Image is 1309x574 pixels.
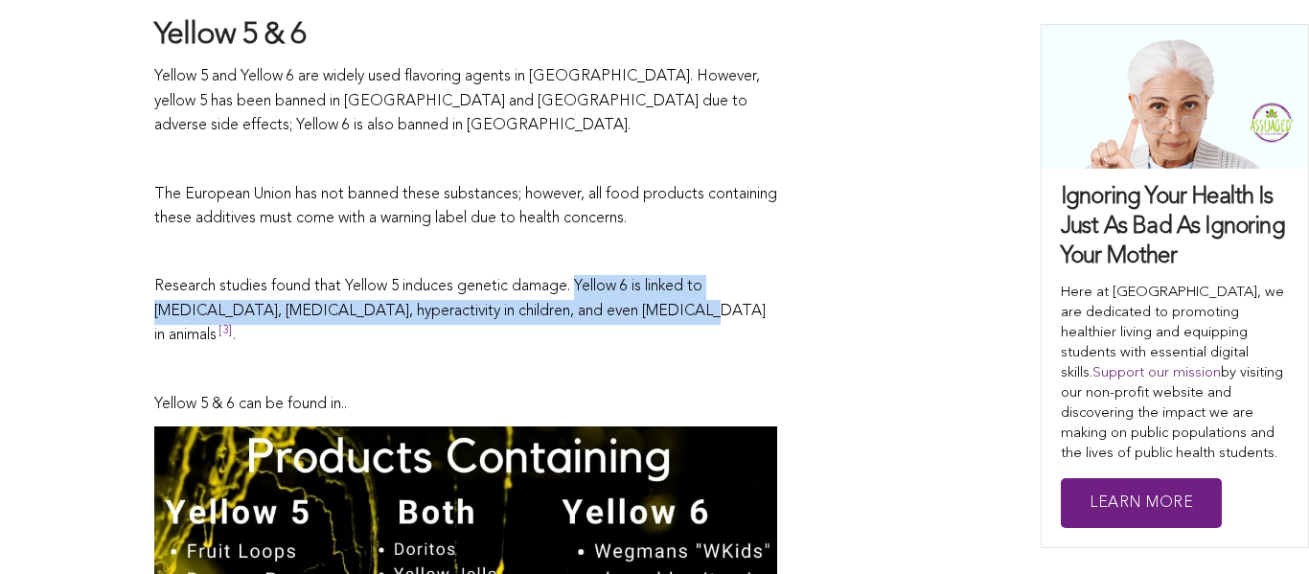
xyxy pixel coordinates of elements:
[1061,478,1222,529] a: Learn More
[1213,482,1309,574] iframe: Chat Widget
[154,275,777,349] p: Research studies found that Yellow 5 induces genetic damage. Yellow 6 is linked to [MEDICAL_DATA]...
[218,325,233,346] sup: [3]
[154,65,777,139] p: Yellow 5 and Yellow 6 are widely used flavoring agents in [GEOGRAPHIC_DATA]. However, yellow 5 ha...
[154,16,777,57] h2: Yellow 5 & 6
[154,393,777,418] p: Yellow 5 & 6 can be found in..
[154,183,777,232] p: The European Union has not banned these substances; however, all food products containing these a...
